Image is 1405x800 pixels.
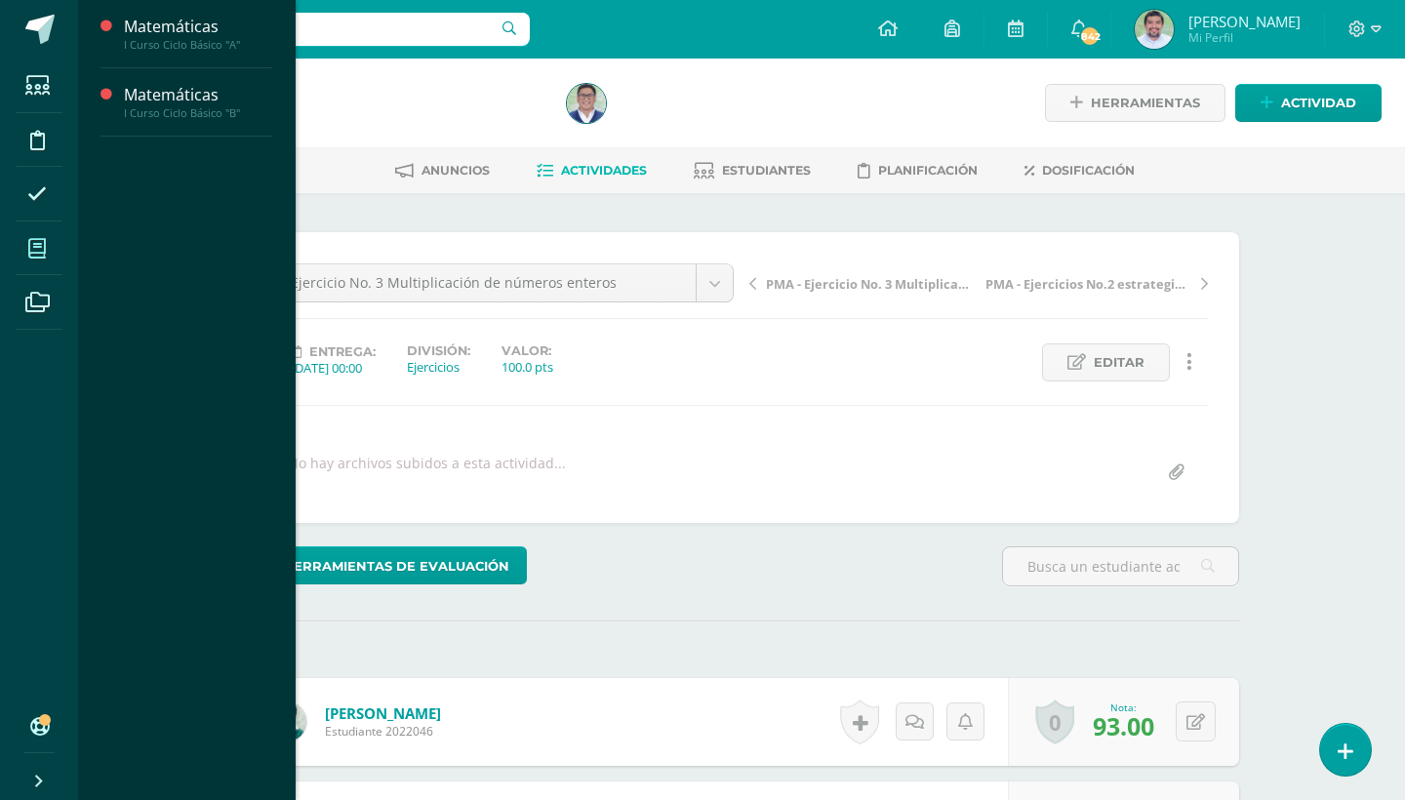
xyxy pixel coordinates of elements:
[567,84,606,123] img: 2ab4296ce25518738161d0eb613a9661.png
[1135,10,1174,49] img: 8512c19bb1a7e343054284e08b85158d.png
[722,163,811,178] span: Estudiantes
[1091,85,1200,121] span: Herramientas
[1042,163,1135,178] span: Dosificación
[1035,700,1074,744] a: 0
[152,107,543,126] div: Quinto Primaria 'C'
[291,264,681,301] span: Ejercicio No. 3 Multiplicación de números enteros
[694,155,811,186] a: Estudiantes
[1235,84,1382,122] a: Actividad
[502,343,553,358] label: Valor:
[152,80,543,107] h1: Matemáticas
[766,275,973,293] span: PMA - Ejercicio No. 3 Multiplicación de números enteros
[979,273,1208,293] a: PMA - Ejercicios No.2 estrategias de multiplicación
[124,84,272,106] div: Matemáticas
[1024,155,1135,186] a: Dosificación
[878,163,978,178] span: Planificación
[124,106,272,120] div: I Curso Ciclo Básico "B"
[749,273,979,293] a: PMA - Ejercicio No. 3 Multiplicación de números enteros
[502,358,553,376] div: 100.0 pts
[291,359,376,377] div: [DATE] 00:00
[407,358,470,376] div: Ejercicios
[325,703,441,723] a: [PERSON_NAME]
[288,454,566,492] div: No hay archivos subidos a esta actividad...
[858,155,978,186] a: Planificación
[1093,709,1154,742] span: 93.00
[985,275,1192,293] span: PMA - Ejercicios No.2 estrategias de multiplicación
[309,344,376,359] span: Entrega:
[124,16,272,38] div: Matemáticas
[283,548,509,584] span: Herramientas de evaluación
[1079,25,1101,47] span: 842
[1093,700,1154,714] div: Nota:
[124,16,272,52] a: MatemáticasI Curso Ciclo Básico "A"
[537,155,647,186] a: Actividades
[91,13,530,46] input: Busca un usuario...
[1045,84,1225,122] a: Herramientas
[1188,12,1301,31] span: [PERSON_NAME]
[276,264,733,301] a: Ejercicio No. 3 Multiplicación de números enteros
[395,155,490,186] a: Anuncios
[561,163,647,178] span: Actividades
[421,163,490,178] span: Anuncios
[124,38,272,52] div: I Curso Ciclo Básico "A"
[1094,344,1144,380] span: Editar
[124,84,272,120] a: MatemáticasI Curso Ciclo Básico "B"
[244,546,527,584] a: Herramientas de evaluación
[1003,547,1238,585] input: Busca un estudiante aquí...
[1188,29,1301,46] span: Mi Perfil
[407,343,470,358] label: División:
[1281,85,1356,121] span: Actividad
[325,723,441,740] span: Estudiante 2022046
